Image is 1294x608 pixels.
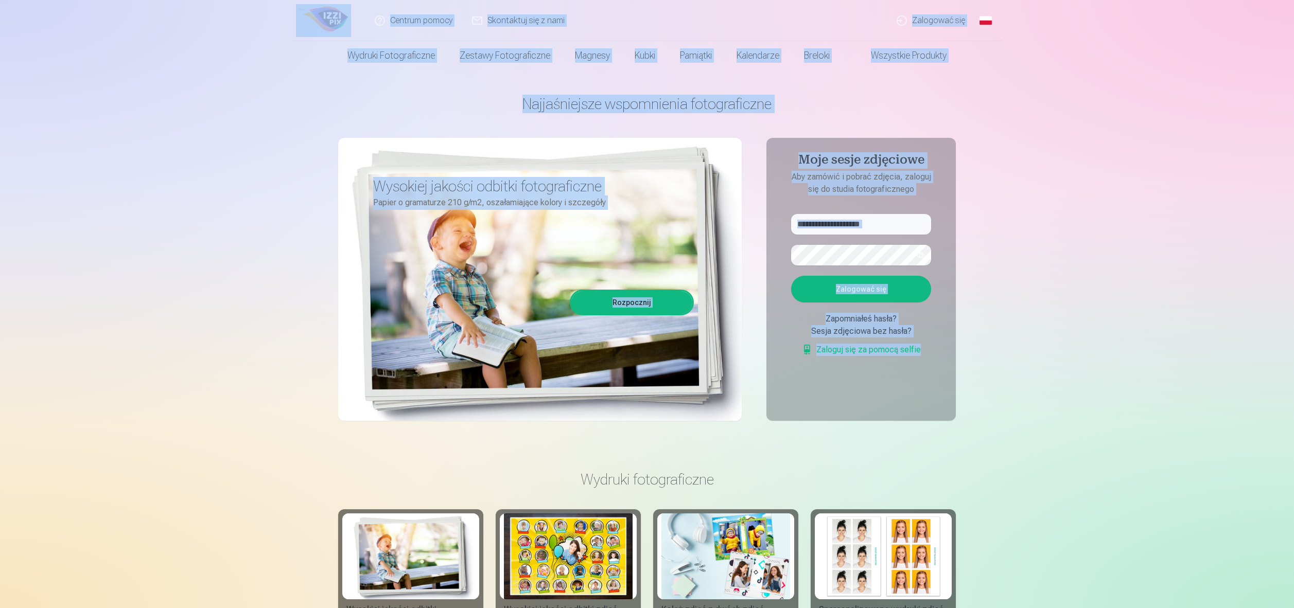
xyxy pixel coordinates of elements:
h1: Najjaśniejsze wspomnienia fotograficzne [338,95,956,113]
p: Aby zamówić i pobrać zdjęcia, zaloguj się do studia fotograficznego [781,171,941,195]
a: Zaloguj się za pomocą selfie [802,344,921,356]
a: Kalendarze [724,41,792,70]
a: Magnesy [563,41,622,70]
p: Papier o gramaturze 210 g/m2, oszałamiające kolory i szczegóły [373,195,686,210]
a: Pamiątki [668,41,724,70]
a: Zestawy fotograficzne [447,41,563,70]
h3: Wydruki fotograficzne [346,470,948,489]
div: Zapomniałeś hasła? [791,313,931,325]
img: Spersonalizowane wydruki zdjęć dokumentów [819,513,948,599]
h3: Wysokiej jakości odbitki fotograficzne [373,177,686,195]
div: Sesja zdjęciowa bez hasła? [791,325,931,337]
a: Wydruki fotograficzne [335,41,447,70]
a: Breloki [792,41,842,70]
a: Kubki [622,41,668,70]
h4: Moje sesje zdjęciowe [781,152,941,171]
button: Zalogować się [791,276,931,302]
a: Wszystkie produkty [842,41,959,70]
img: Wysokiej jakości odbitki zdjęć grupowych [504,513,633,599]
img: Wysokiej jakości odbitki fotograficzne [346,513,475,599]
img: /p1 [296,4,351,37]
a: Rozpocznij [571,291,692,314]
img: Kolaż zdjęć z dwóch zdjęć [661,513,790,599]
